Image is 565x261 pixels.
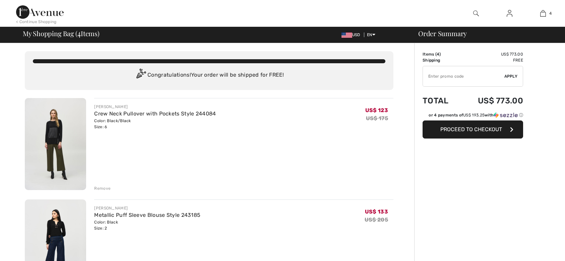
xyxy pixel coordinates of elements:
[526,9,559,17] a: 4
[423,51,459,57] td: Items ( )
[459,51,523,57] td: US$ 773.00
[507,9,512,17] img: My Info
[94,104,216,110] div: [PERSON_NAME]
[423,66,504,86] input: Promo code
[423,112,523,120] div: or 4 payments ofUS$ 193.25withSezzle Click to learn more about Sezzle
[77,28,81,37] span: 4
[94,212,200,218] a: Metallic Puff Sleeve Blouse Style 243185
[504,73,518,79] span: Apply
[341,32,352,38] img: US Dollar
[367,32,375,37] span: EN
[459,89,523,112] td: US$ 773.00
[459,57,523,63] td: Free
[366,115,388,121] s: US$ 175
[33,69,385,82] div: Congratulations! Your order will be shipped for FREE!
[440,126,502,133] span: Proceed to Checkout
[501,9,518,18] a: Sign In
[423,89,459,112] td: Total
[25,98,86,190] img: Crew Neck Pullover with Pockets Style 244084
[549,10,552,16] span: 4
[494,112,518,118] img: Sezzle
[423,57,459,63] td: Shipping
[365,216,388,223] s: US$ 205
[540,9,546,17] img: My Bag
[23,30,100,37] span: My Shopping Bag ( Items)
[365,208,388,215] span: US$ 133
[429,112,523,118] div: or 4 payments of with
[463,113,485,117] span: US$ 193.25
[16,5,64,19] img: 1ère Avenue
[410,30,561,37] div: Order Summary
[473,9,479,17] img: search the website
[134,69,147,82] img: Congratulation2.svg
[94,219,200,231] div: Color: Black Size: 2
[94,185,111,191] div: Remove
[341,32,363,37] span: USD
[94,205,200,211] div: [PERSON_NAME]
[16,19,57,25] div: < Continue Shopping
[94,118,216,130] div: Color: Black/Black Size: 6
[437,52,439,57] span: 4
[94,110,216,117] a: Crew Neck Pullover with Pockets Style 244084
[365,107,388,113] span: US$ 123
[423,120,523,139] button: Proceed to Checkout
